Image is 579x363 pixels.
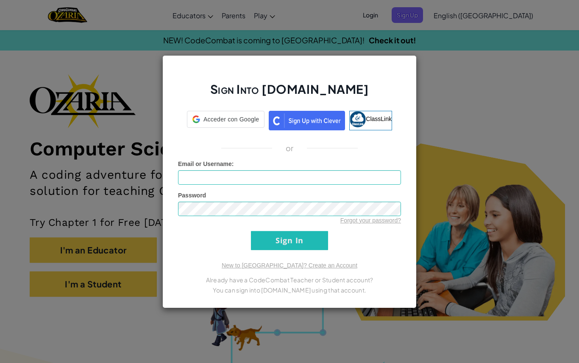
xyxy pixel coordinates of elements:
[366,115,392,122] span: ClassLink
[340,217,401,224] a: Forgot your password?
[187,111,264,128] div: Acceder con Google
[251,231,328,250] input: Sign In
[178,160,234,168] label: :
[187,111,264,130] a: Acceder con Google
[269,111,345,130] img: clever_sso_button@2x.png
[178,192,206,199] span: Password
[350,111,366,127] img: classlink-logo-small.png
[178,275,401,285] p: Already have a CodeCombat Teacher or Student account?
[286,143,294,153] p: or
[222,262,357,269] a: New to [GEOGRAPHIC_DATA]? Create an Account
[178,160,232,167] span: Email or Username
[178,285,401,295] p: You can sign into [DOMAIN_NAME] using that account.
[178,81,401,106] h2: Sign Into [DOMAIN_NAME]
[203,115,259,124] span: Acceder con Google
